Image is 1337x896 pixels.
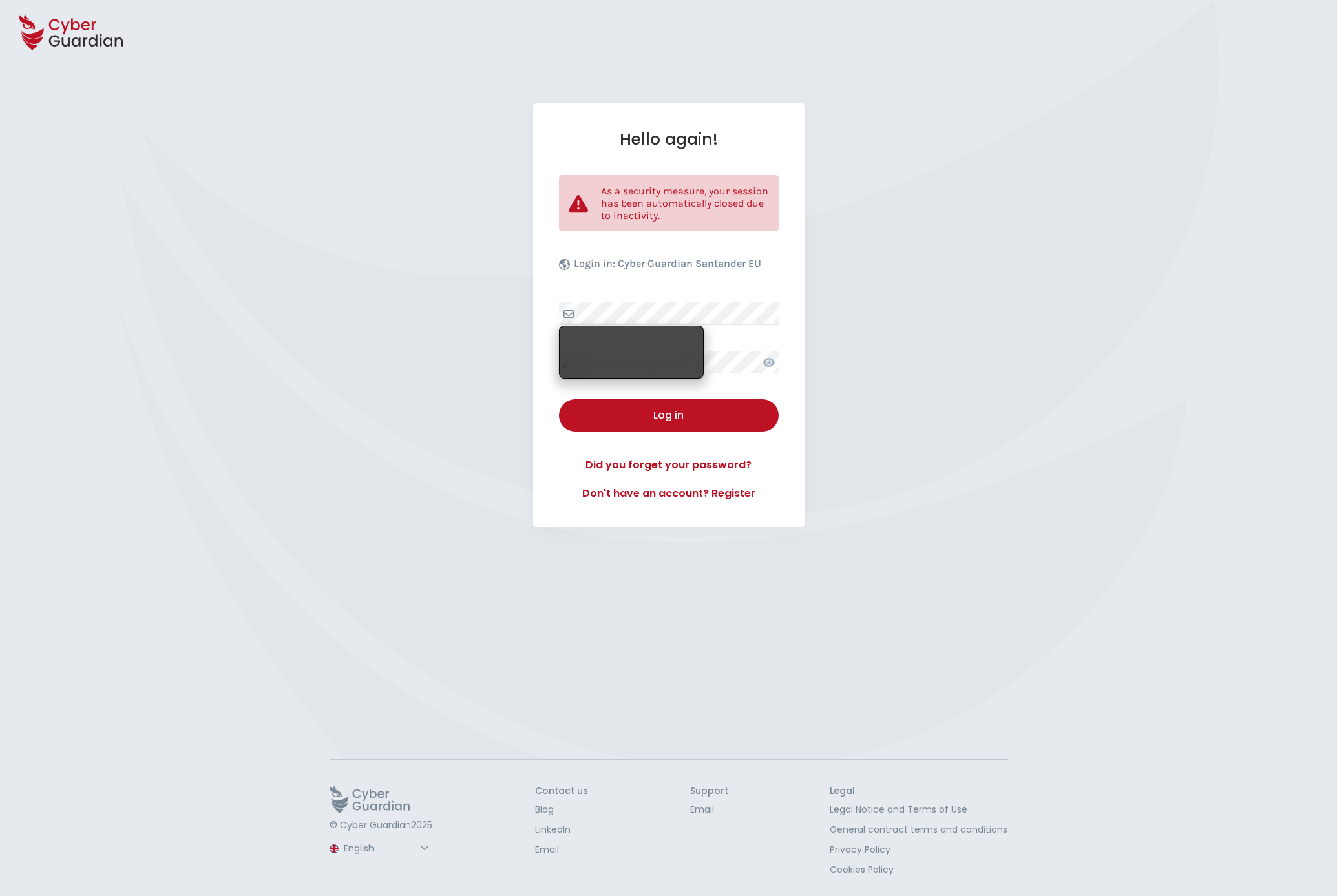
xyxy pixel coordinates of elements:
[690,803,728,817] a: Email
[535,823,588,837] a: LinkedIn
[830,803,1007,817] a: Legal Notice and Terms of Use
[535,843,588,857] a: Email
[559,486,779,501] a: Don't have an account? Register
[535,803,588,817] a: Blog
[330,820,434,831] p: © Cyber Guardian 2025
[601,185,769,222] p: As a security measure, your session has been automatically closed due to inactivity.
[330,844,339,853] img: region-logo
[830,823,1007,837] a: General contract terms and conditions
[559,129,779,149] h1: Hello again!
[830,843,1007,857] a: Privacy Policy
[574,257,761,276] p: Login in:
[569,408,769,423] div: Log in
[559,399,779,432] button: Log in
[535,786,588,797] h3: Contact us
[830,786,1007,797] h3: Legal
[618,257,761,269] b: Cyber Guardian Santander EU
[830,863,1007,877] a: Cookies Policy
[559,457,779,473] a: Did you forget your password?
[690,786,728,797] h3: Support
